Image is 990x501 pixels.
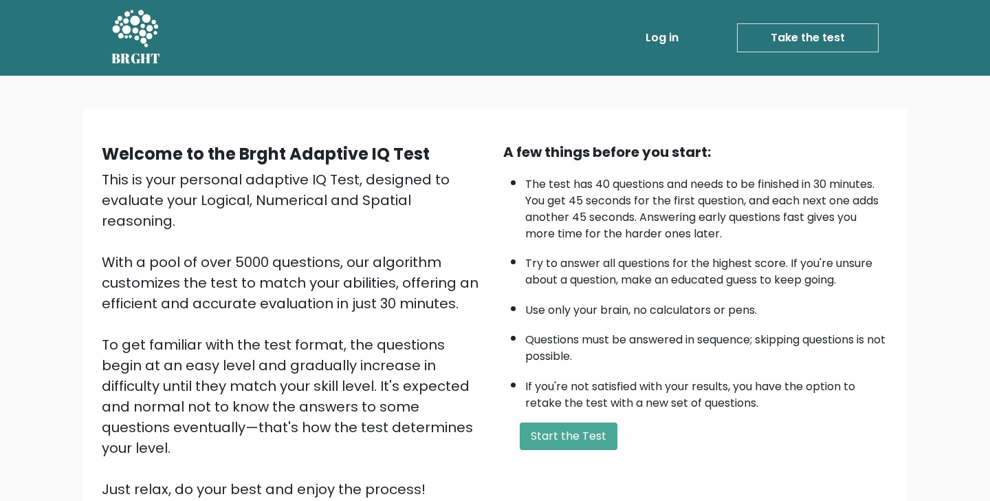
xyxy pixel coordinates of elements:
div: This is your personal adaptive IQ Test, designed to evaluate your Logical, Numerical and Spatial ... [102,169,487,500]
div: A few things before you start: [503,142,888,162]
b: Welcome to the Brght Adaptive IQ Test [102,142,430,165]
a: Log in [640,24,684,52]
li: The test has 40 questions and needs to be finished in 30 minutes. You get 45 seconds for the firs... [525,169,888,242]
li: Use only your brain, no calculators or pens. [525,295,888,319]
li: Questions must be answered in sequence; skipping questions is not possible. [525,325,888,365]
li: If you're not satisfied with your results, you have the option to retake the test with a new set ... [525,372,888,412]
button: Start the Test [520,423,617,450]
a: Take the test [737,23,879,52]
a: BRGHT [111,6,161,70]
h5: BRGHT [111,50,161,67]
li: Try to answer all questions for the highest score. If you're unsure about a question, make an edu... [525,248,888,288]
